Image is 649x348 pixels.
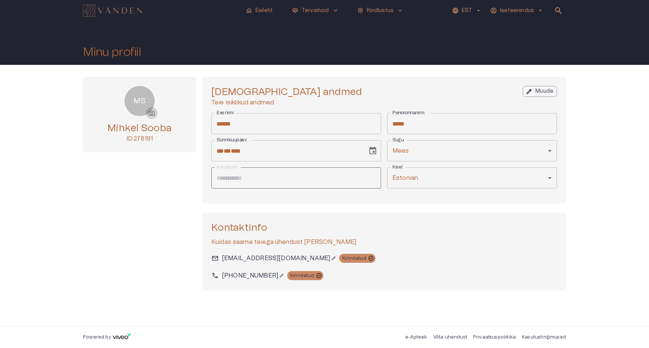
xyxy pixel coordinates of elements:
[301,7,329,15] p: Tervishoid
[357,7,364,14] span: health_and_safety
[108,122,172,134] h4: Mihkel Sooba
[231,148,241,154] span: Year
[222,254,330,263] div: Vajuta, et muuta emaili aadressi
[405,335,427,339] a: e-Apteek
[537,7,544,14] span: arrow_drop_down
[83,334,111,340] p: Powered by
[339,255,369,262] span: Kinnitatud
[332,7,339,14] span: keyboard_arrow_down
[339,254,375,263] div: Kinnitatudcheck_circle
[392,164,402,170] label: Keel
[211,86,362,98] h4: [DEMOGRAPHIC_DATA] andmed
[354,5,407,16] button: health_and_safetyKindlustuskeyboard_arrow_down
[397,7,403,14] span: keyboard_arrow_down
[211,222,557,234] h4: Kontaktinfo
[554,6,563,15] span: search
[535,87,553,95] p: Muuda
[222,271,278,280] p: [PHONE_NUMBER]
[148,109,155,117] span: photo_camera
[368,255,374,261] span: check_circle
[211,238,557,247] p: Kuidas saame teiega ühendust [PERSON_NAME]
[83,5,142,17] img: Vanden logo
[392,110,424,116] label: Perekonnanimi
[292,7,298,14] span: ecg_heart
[551,3,566,18] button: open search modal
[316,273,322,279] span: check_circle
[526,88,532,95] span: edit
[451,5,483,16] button: EST
[473,335,516,339] a: Privaatsuspoliitika
[217,164,237,170] label: Isikukood
[83,46,141,59] h1: Minu profiil
[331,256,336,261] span: edit
[522,335,566,339] a: Kasutustingimused
[279,273,284,278] span: edit
[433,334,467,340] p: Võta ühendust
[217,110,234,116] label: Eesnimi
[211,272,219,279] span: phone
[489,5,545,16] button: Iseteenindusarrow_drop_down
[255,7,273,15] p: Esileht
[211,98,362,107] p: Teie isiklikud andmed
[365,143,380,158] button: Choose date, selected date is 16. juuli 1992
[287,272,317,279] span: Kinnitatud
[287,271,323,280] div: Kinnitatudcheck_circle
[243,5,277,16] button: homeEsileht
[246,7,252,14] span: home
[392,137,404,143] label: Sugu
[500,7,534,15] p: Iseteenindus
[211,254,219,262] span: mail
[125,86,155,116] div: MS
[222,254,330,263] p: [EMAIL_ADDRESS][DOMAIN_NAME]
[217,137,247,143] label: Sünnikuupäev
[224,148,231,154] span: Month
[462,7,472,15] p: EST
[387,167,557,189] div: Estonian
[367,7,394,15] p: Kindlustus
[523,86,557,97] button: editMuuda
[222,271,278,280] div: Vajuta, et muuta telefoninumbrit
[108,134,172,143] p: ID: 278191
[83,5,240,16] a: Navigate to homepage
[289,5,342,16] button: ecg_heartTervishoidkeyboard_arrow_down
[387,140,557,161] div: Mees
[217,148,224,154] span: Day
